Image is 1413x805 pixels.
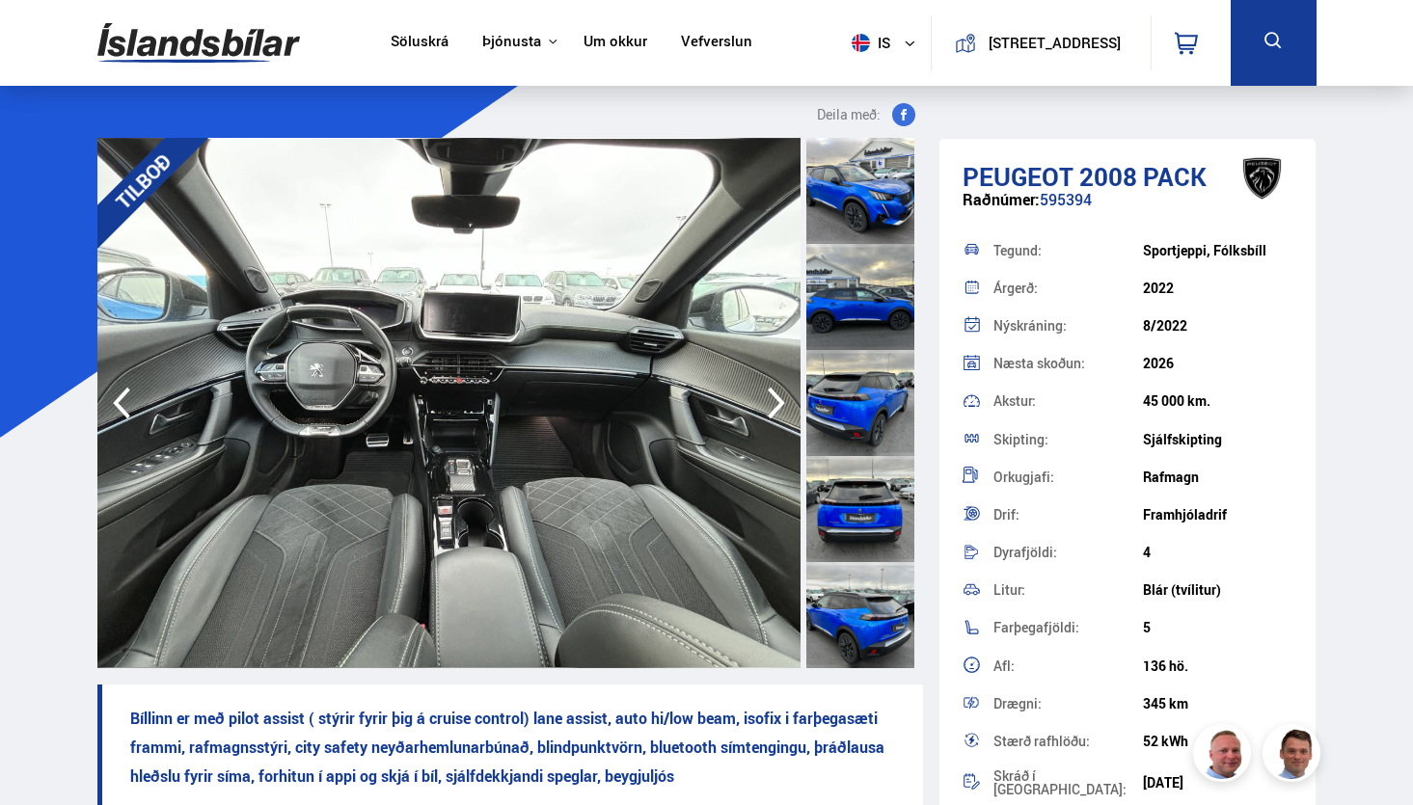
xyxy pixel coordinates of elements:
[391,33,448,53] a: Söluskrá
[993,583,1143,597] div: Litur:
[1143,318,1292,334] div: 8/2022
[1143,356,1292,371] div: 2026
[963,189,1040,210] span: Raðnúmer:
[993,319,1143,333] div: Nýskráning:
[482,33,541,51] button: Þjónusta
[1265,727,1323,785] img: FbJEzSuNWCJXmdc-.webp
[852,34,870,52] img: svg+xml;base64,PHN2ZyB4bWxucz0iaHR0cDovL3d3dy53My5vcmcvMjAwMC9zdmciIHdpZHRoPSI1MTIiIGhlaWdodD0iNT...
[809,103,923,126] button: Deila með:
[993,697,1143,711] div: Drægni:
[993,735,1143,748] div: Stærð rafhlöðu:
[817,103,881,126] span: Deila með:
[1143,393,1292,409] div: 45 000 km.
[993,621,1143,634] div: Farþegafjöldi:
[97,12,300,74] img: G0Ugv5HjCgRt.svg
[844,14,931,71] button: is
[1143,470,1292,485] div: Rafmagn
[942,15,1139,70] a: [STREET_ADDRESS]
[993,508,1143,522] div: Drif:
[15,8,73,66] button: Opna LiveChat spjallviðmót
[1143,243,1292,258] div: Sportjeppi, Fólksbíll
[844,34,892,52] span: is
[993,282,1143,295] div: Árgerð:
[1143,432,1292,447] div: Sjálfskipting
[1143,658,1292,674] div: 136 hö.
[1143,775,1292,791] div: [DATE]
[993,394,1143,408] div: Akstur:
[963,159,1073,194] span: Peugeot
[1079,159,1207,194] span: 2008 PACK
[963,191,1292,228] div: 595394
[681,33,752,53] a: Vefverslun
[1143,620,1292,635] div: 5
[993,433,1143,446] div: Skipting:
[993,769,1143,796] div: Skráð í [GEOGRAPHIC_DATA]:
[993,659,1143,673] div: Afl:
[1143,582,1292,598] div: Blár (tvílitur)
[1143,545,1292,560] div: 4
[993,357,1143,370] div: Næsta skoðun:
[70,109,215,254] div: TILBOÐ
[1143,734,1292,749] div: 52 kWh
[1196,727,1254,785] img: siFngHWaQ9KaOqBr.png
[1224,148,1301,208] img: brand logo
[993,244,1143,257] div: Tegund:
[1143,507,1292,523] div: Framhjóladrif
[993,470,1143,484] div: Orkugjafi:
[97,138,802,668] img: 1294124.jpeg
[984,35,1126,51] button: [STREET_ADDRESS]
[993,546,1143,559] div: Dyrafjöldi:
[1143,696,1292,711] div: 345 km
[584,33,647,53] a: Um okkur
[1143,281,1292,296] div: 2022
